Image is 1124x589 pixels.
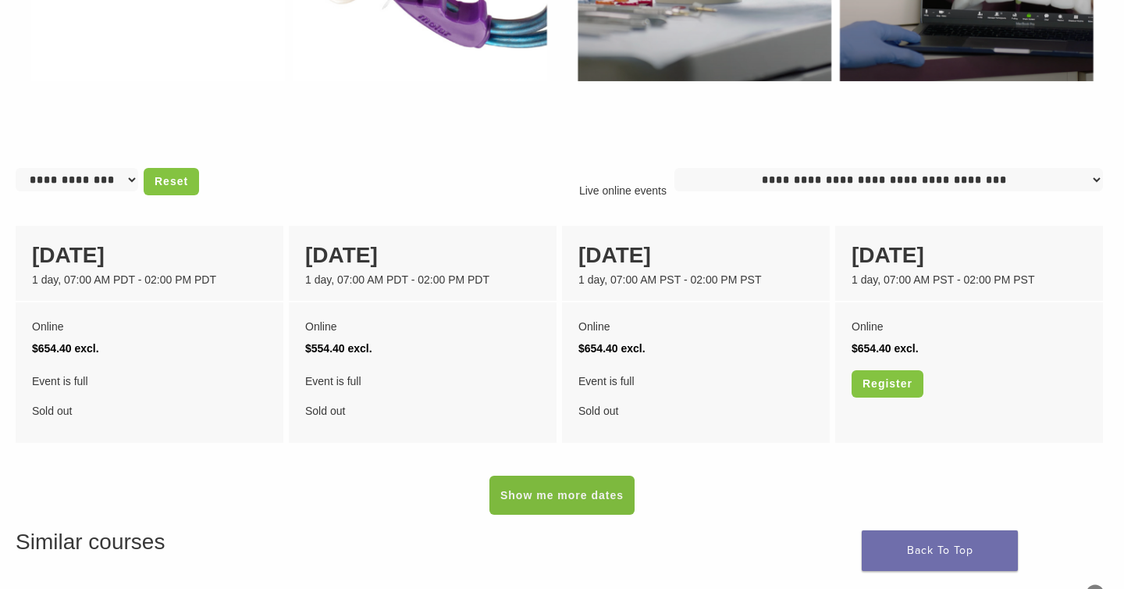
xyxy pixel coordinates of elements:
[621,342,646,355] span: excl.
[852,370,923,398] a: Register
[578,239,813,272] div: [DATE]
[32,342,72,355] span: $654.40
[852,316,1087,337] div: Online
[32,316,267,337] div: Online
[852,342,891,355] span: $654.40
[32,272,267,288] div: 1 day, 07:00 AM PDT - 02:00 PM PDT
[305,370,540,422] div: Sold out
[32,370,267,422] div: Sold out
[32,239,267,272] div: [DATE]
[852,272,1087,288] div: 1 day, 07:00 AM PST - 02:00 PM PST
[852,239,1087,272] div: [DATE]
[489,476,635,515] a: Show me more dates
[305,342,345,355] span: $554.40
[305,370,540,392] span: Event is full
[862,530,1018,571] a: Back To Top
[305,272,540,288] div: 1 day, 07:00 AM PDT - 02:00 PM PDT
[571,183,674,199] p: Live online events
[32,370,267,392] span: Event is full
[578,370,813,422] div: Sold out
[348,342,372,355] span: excl.
[305,316,540,337] div: Online
[16,526,1108,559] h3: Similar courses
[895,342,919,355] span: excl.
[578,342,618,355] span: $654.40
[144,168,199,195] a: Reset
[75,342,99,355] span: excl.
[578,316,813,337] div: Online
[578,370,813,392] span: Event is full
[305,239,540,272] div: [DATE]
[578,272,813,288] div: 1 day, 07:00 AM PST - 02:00 PM PST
